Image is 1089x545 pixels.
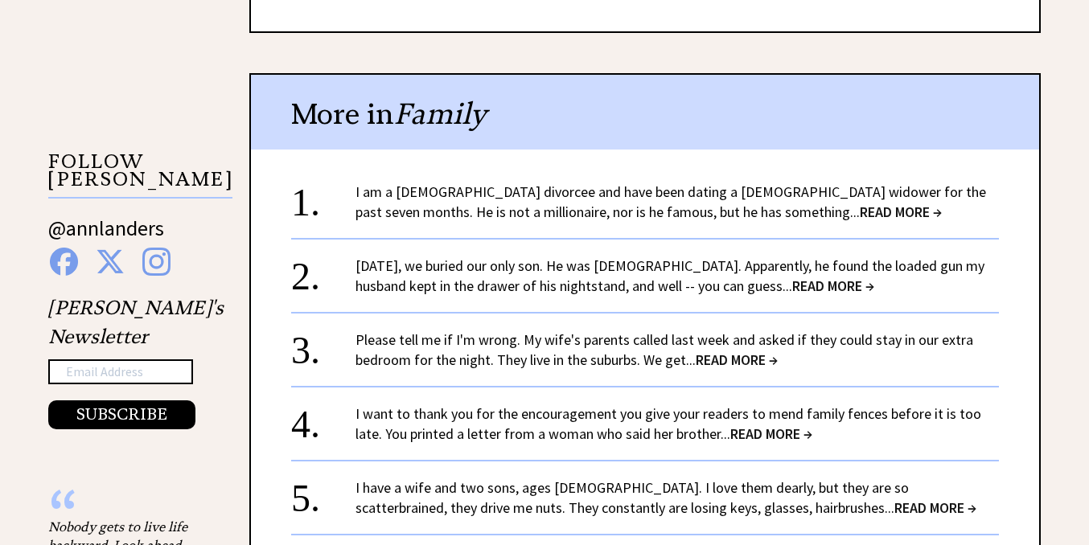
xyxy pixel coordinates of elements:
div: More in [251,75,1039,150]
span: READ MORE → [696,350,778,369]
span: READ MORE → [792,277,874,295]
button: SUBSCRIBE [48,400,195,429]
a: I have a wife and two sons, ages [DEMOGRAPHIC_DATA]. I love them dearly, but they are so scatterb... [355,478,976,517]
span: READ MORE → [730,424,812,443]
input: Email Address [48,359,193,385]
img: instagram%20blue.png [142,248,171,276]
div: 2. [291,256,355,285]
span: READ MORE → [894,498,976,517]
a: I want to thank you for the encouragement you give your readers to mend family fences before it i... [355,404,981,443]
div: 5. [291,477,355,507]
div: 3. [291,330,355,359]
a: [DATE], we buried our only son. He was [DEMOGRAPHIC_DATA]. Apparently, he found the loaded gun my... [355,256,984,295]
img: x%20blue.png [96,248,125,276]
div: [PERSON_NAME]'s Newsletter [48,293,224,430]
span: Family [394,96,487,132]
a: Please tell me if I'm wrong. My wife's parents called last week and asked if they could stay in o... [355,330,973,369]
a: I am a [DEMOGRAPHIC_DATA] divorcee and have been dating a [DEMOGRAPHIC_DATA] widower for the past... [355,182,986,221]
div: “ [48,502,209,518]
div: 1. [291,182,355,211]
div: 4. [291,404,355,433]
img: facebook%20blue.png [50,248,78,276]
span: READ MORE → [860,203,942,221]
p: FOLLOW [PERSON_NAME] [48,153,232,199]
a: @annlanders [48,215,164,257]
